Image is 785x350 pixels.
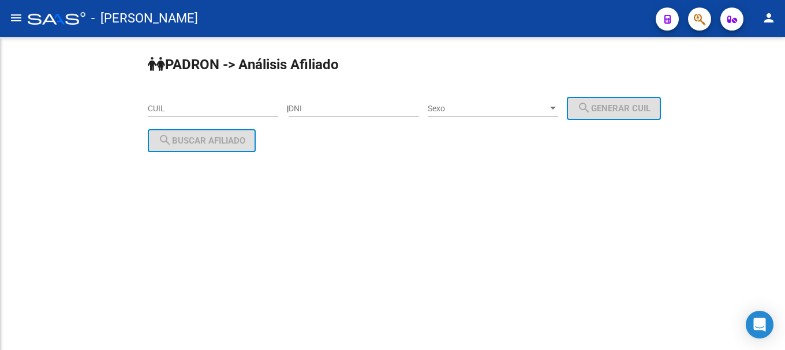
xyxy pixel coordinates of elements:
div: Open Intercom Messenger [746,311,773,338]
button: Generar CUIL [567,97,661,120]
div: | [287,104,670,113]
span: - [PERSON_NAME] [91,6,198,31]
mat-icon: person [762,11,776,25]
mat-icon: search [158,133,172,147]
span: Buscar afiliado [158,136,245,146]
mat-icon: search [577,101,591,115]
button: Buscar afiliado [148,129,256,152]
span: Generar CUIL [577,103,651,114]
mat-icon: menu [9,11,23,25]
span: Sexo [428,104,548,114]
strong: PADRON -> Análisis Afiliado [148,57,339,73]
